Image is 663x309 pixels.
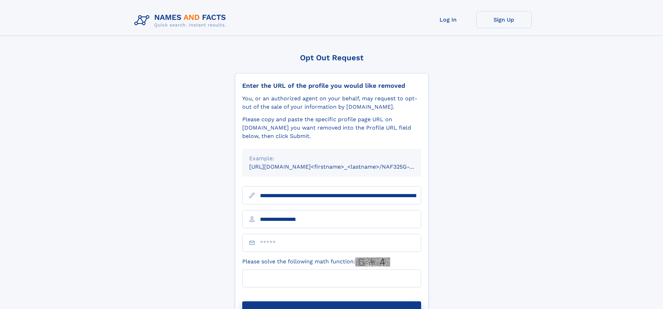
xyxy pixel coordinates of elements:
[242,115,421,140] div: Please copy and paste the specific profile page URL on [DOMAIN_NAME] you want removed into the Pr...
[132,11,232,30] img: Logo Names and Facts
[242,82,421,90] div: Enter the URL of the profile you would like removed
[249,154,414,163] div: Example:
[242,257,390,266] label: Please solve the following math function:
[420,11,476,28] a: Log In
[249,163,434,170] small: [URL][DOMAIN_NAME]<firstname>_<lastname>/NAF325G-xxxxxxxx
[476,11,532,28] a: Sign Up
[235,53,428,62] div: Opt Out Request
[242,94,421,111] div: You, or an authorized agent on your behalf, may request to opt-out of the sale of your informatio...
